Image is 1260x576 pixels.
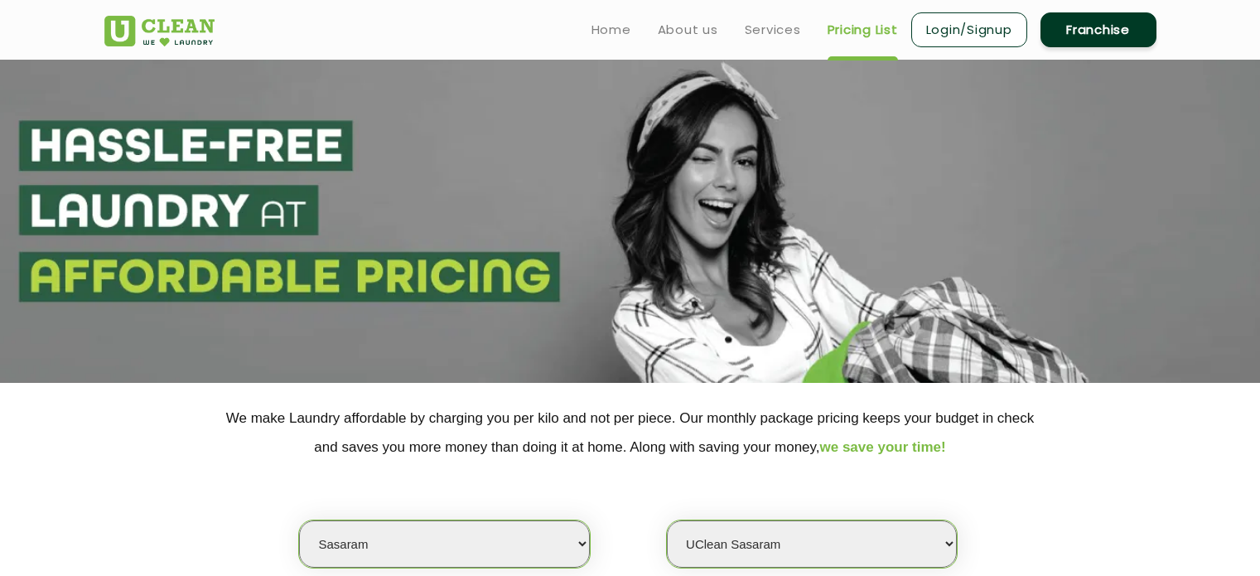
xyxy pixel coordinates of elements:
a: Login/Signup [911,12,1027,47]
a: Services [745,20,801,40]
p: We make Laundry affordable by charging you per kilo and not per piece. Our monthly package pricin... [104,404,1156,462]
a: About us [658,20,718,40]
a: Pricing List [828,20,898,40]
img: UClean Laundry and Dry Cleaning [104,16,215,46]
a: Home [591,20,631,40]
a: Franchise [1040,12,1156,47]
span: we save your time! [820,439,946,455]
